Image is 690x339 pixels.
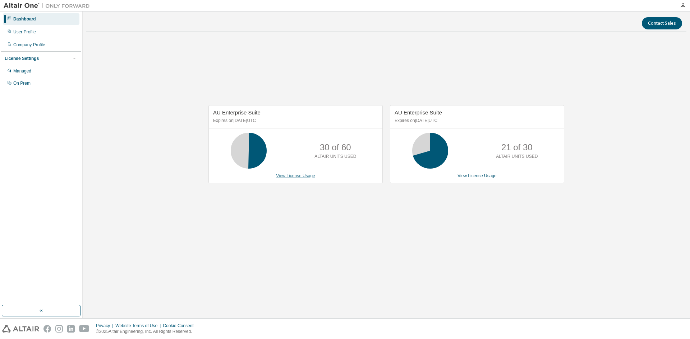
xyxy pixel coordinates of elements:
div: Privacy [96,323,115,329]
div: Cookie Consent [163,323,198,329]
a: View License Usage [276,173,315,178]
p: Expires on [DATE] UTC [395,118,558,124]
div: Managed [13,68,31,74]
div: Dashboard [13,16,36,22]
p: 21 of 30 [501,141,533,154]
img: linkedin.svg [67,325,75,333]
div: Company Profile [13,42,45,48]
span: AU Enterprise Suite [395,109,442,116]
div: Website Terms of Use [115,323,163,329]
p: ALTAIR UNITS USED [314,154,356,160]
img: altair_logo.svg [2,325,39,333]
p: © 2025 Altair Engineering, Inc. All Rights Reserved. [96,329,198,335]
img: Altair One [4,2,93,9]
p: ALTAIR UNITS USED [496,154,538,160]
div: User Profile [13,29,36,35]
img: facebook.svg [43,325,51,333]
img: instagram.svg [55,325,63,333]
img: youtube.svg [79,325,89,333]
p: Expires on [DATE] UTC [213,118,376,124]
a: View License Usage [457,173,497,178]
button: Contact Sales [642,17,682,29]
span: AU Enterprise Suite [213,109,261,116]
div: On Prem [13,80,31,86]
p: 30 of 60 [320,141,351,154]
div: License Settings [5,56,39,61]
